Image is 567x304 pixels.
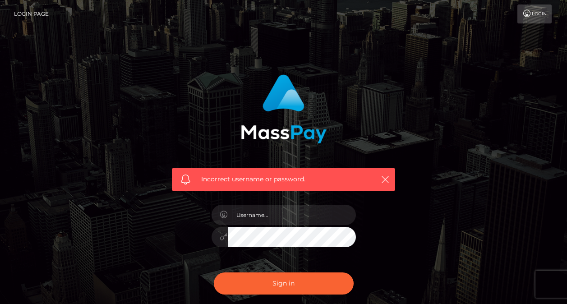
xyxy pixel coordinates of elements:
[228,205,356,225] input: Username...
[241,74,327,143] img: MassPay Login
[517,5,552,23] a: Login
[14,5,49,23] a: Login Page
[201,175,366,184] span: Incorrect username or password.
[214,272,354,295] button: Sign in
